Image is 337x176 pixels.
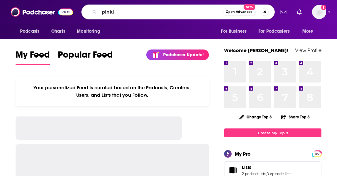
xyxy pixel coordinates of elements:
span: Popular Feed [58,49,113,64]
img: Podchaser - Follow, Share and Rate Podcasts [11,6,73,18]
img: User Profile [312,5,326,19]
span: More [302,27,313,36]
input: Search podcasts, credits, & more... [99,7,223,17]
span: For Podcasters [259,27,290,36]
a: Create My Top 8 [224,128,321,137]
button: open menu [298,25,321,38]
div: Search podcasts, credits, & more... [81,5,275,19]
button: open menu [16,25,48,38]
a: Show notifications dropdown [278,6,289,17]
span: Monitoring [77,27,100,36]
button: open menu [216,25,255,38]
button: Change Top 8 [235,113,276,121]
a: View Profile [295,47,321,53]
a: Show notifications dropdown [294,6,304,17]
a: Lists [242,164,291,170]
div: My Pro [235,151,251,157]
span: For Business [221,27,247,36]
a: Popular Feed [58,49,113,65]
a: My Feed [16,49,50,65]
span: PRO [313,151,320,156]
svg: Add a profile image [321,5,326,10]
span: Podcasts [20,27,39,36]
p: Podchaser Update! [163,52,204,58]
button: Open AdvancedNew [223,8,256,16]
div: Your personalized Feed is curated based on the Podcasts, Creators, Users, and Lists that you Follow. [16,77,209,106]
span: My Feed [16,49,50,64]
a: 0 episode lists [267,171,291,176]
button: open menu [254,25,299,38]
span: Charts [51,27,65,36]
a: Welcome [PERSON_NAME]! [224,47,288,53]
span: New [244,4,255,10]
span: Logged in as WPubPR1 [312,5,326,19]
span: Lists [242,164,251,170]
span: Open Advanced [226,10,253,14]
a: Charts [47,25,69,38]
a: PRO [313,151,320,156]
a: 2 podcast lists [242,171,266,176]
button: open menu [72,25,108,38]
button: Share Top 8 [281,111,310,123]
a: Lists [226,166,239,175]
span: , [266,171,267,176]
button: Show profile menu [312,5,326,19]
